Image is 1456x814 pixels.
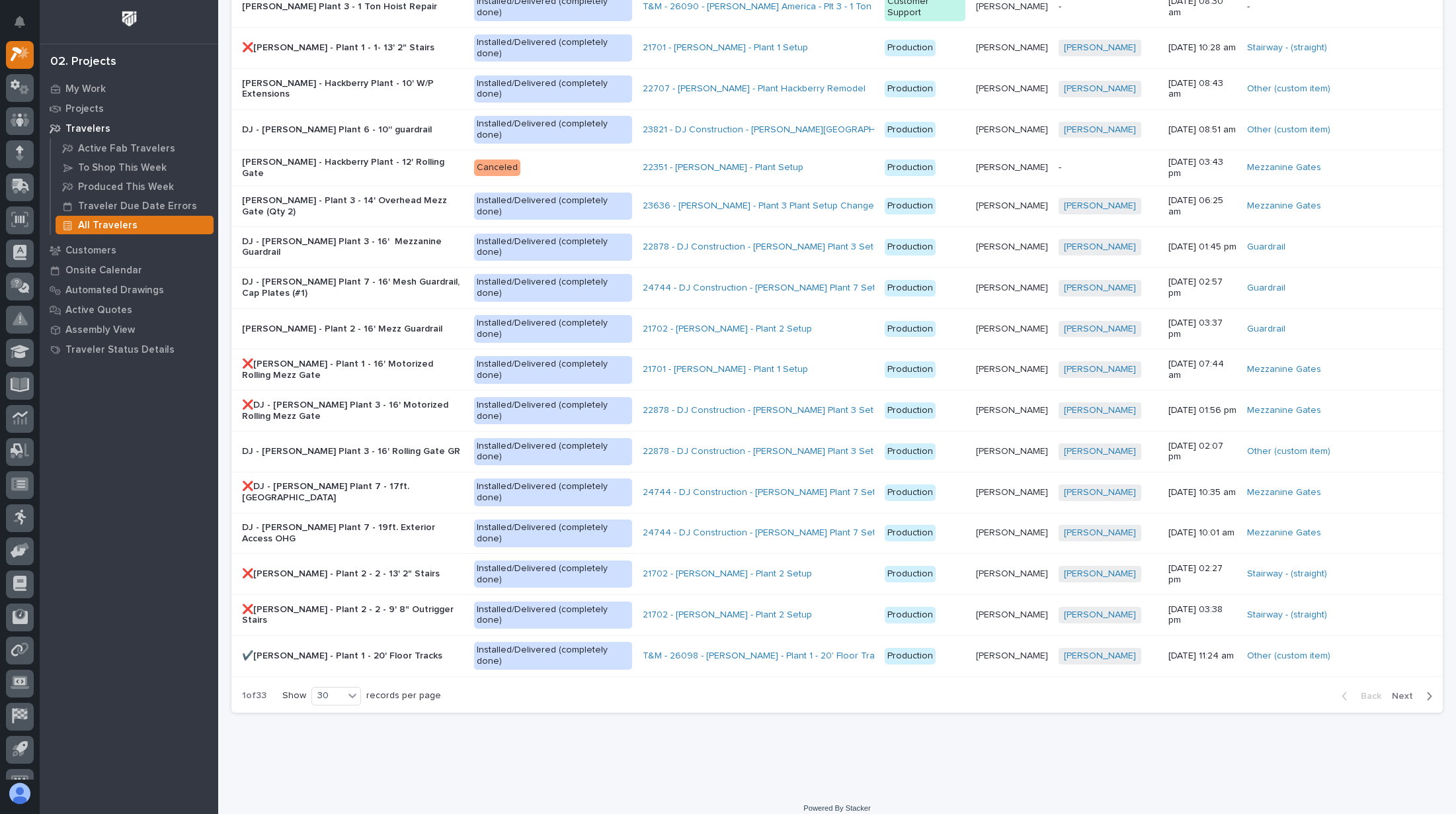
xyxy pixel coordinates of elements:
[231,308,1443,349] tr: [PERSON_NAME] - Plant 2 - 16' Mezz GuardrailInstalled/Delivered (completely done)21702 - [PERSON_...
[643,610,812,621] a: 21702 - [PERSON_NAME] - Plant 2 Setup
[885,607,936,623] div: Production
[976,239,1051,253] p: [PERSON_NAME]
[242,124,464,136] p: DJ - [PERSON_NAME] Plant 6 - 10'' guardrail
[1247,487,1321,498] a: Mezzanine Gates
[885,159,936,176] div: Production
[231,28,1443,69] tr: ❌[PERSON_NAME] - Plant 1 - 1- 13' 2" StairsInstalled/Delivered (completely done)21701 - [PERSON_N...
[231,472,1443,513] tr: ❌DJ - [PERSON_NAME] Plant 7 - 17ft. [GEOGRAPHIC_DATA]Installed/Delivered (completely done)24744 -...
[1387,690,1443,702] button: Next
[885,525,936,541] div: Production
[40,260,218,280] a: Onsite Calendar
[40,99,218,118] a: Projects
[976,525,1051,539] p: [PERSON_NAME]
[1353,690,1381,702] span: Back
[1064,651,1136,662] a: [PERSON_NAME]
[885,484,936,501] div: Production
[474,75,632,103] div: Installed/Delivered (completely done)
[1168,651,1236,662] p: [DATE] 11:24 am
[242,195,464,218] p: [PERSON_NAME] - Plant 3 - 14' Overhead Mezz Gate (Qty 2)
[976,402,1051,416] p: [PERSON_NAME]
[1064,42,1136,54] a: [PERSON_NAME]
[231,680,277,712] p: 1 of 33
[231,595,1443,636] tr: ❌[PERSON_NAME] - Plant 2 - 2 - 9' 8" Outrigger StairsInstalled/Delivered (completely done)21702 -...
[78,181,174,193] p: Produced This Week
[474,159,520,176] div: Canceled
[1168,563,1236,586] p: [DATE] 02:27 pm
[1247,527,1321,539] a: Mezzanine Gates
[976,159,1051,173] p: [PERSON_NAME]
[1168,277,1236,299] p: [DATE] 02:57 pm
[976,40,1051,54] p: [PERSON_NAME]
[643,527,886,539] a: 24744 - DJ Construction - [PERSON_NAME] Plant 7 Setup
[242,78,464,101] p: [PERSON_NAME] - Hackberry Plant - 10' W/P Extensions
[51,158,218,177] a: To Shop This Week
[474,34,632,62] div: Installed/Delivered (completely done)
[1247,242,1285,253] a: Guardrail
[51,216,218,234] a: All Travelers
[1168,195,1236,218] p: [DATE] 06:25 am
[231,267,1443,308] tr: DJ - [PERSON_NAME] Plant 7 - 16' Mesh Guardrail, Cap Plates (#1)Installed/Delivered (completely d...
[474,356,632,384] div: Installed/Delivered (completely done)
[242,157,464,179] p: [PERSON_NAME] - Hackberry Plant - 12' Rolling Gate
[242,481,464,504] p: ❌DJ - [PERSON_NAME] Plant 7 - 17ft. [GEOGRAPHIC_DATA]
[1247,283,1285,294] a: Guardrail
[976,484,1051,498] p: [PERSON_NAME]
[51,177,218,196] a: Produced This Week
[1168,487,1236,498] p: [DATE] 10:35 am
[40,339,218,359] a: Traveler Status Details
[117,7,142,31] img: Workspace Logo
[40,320,218,339] a: Assembly View
[65,103,104,115] p: Projects
[242,1,464,13] p: [PERSON_NAME] Plant 3 - 1 Ton Hoist Repair
[40,118,218,138] a: Travelers
[885,40,936,56] div: Production
[242,400,464,422] p: ❌DJ - [PERSON_NAME] Plant 3 - 16' Motorized Rolling Mezz Gate
[1168,527,1236,539] p: [DATE] 10:01 am
[231,635,1443,676] tr: ✔️[PERSON_NAME] - Plant 1 - 20' Floor TracksInstalled/Delivered (completely done)T&M - 26098 - [P...
[885,81,936,97] div: Production
[474,397,632,425] div: Installed/Delivered (completely done)
[65,245,116,257] p: Customers
[976,321,1051,335] p: [PERSON_NAME]
[885,443,936,460] div: Production
[312,689,344,703] div: 30
[242,522,464,545] p: DJ - [PERSON_NAME] Plant 7 - 19ft. Exterior Access OHG
[65,83,106,95] p: My Work
[976,648,1051,662] p: [PERSON_NAME]
[6,8,34,36] button: Notifications
[1247,651,1330,662] a: Other (custom item)
[65,285,164,296] p: Automated Drawings
[1247,83,1330,95] a: Other (custom item)
[643,162,803,173] a: 22351 - [PERSON_NAME] - Plant Setup
[1059,162,1158,173] p: -
[242,446,464,457] p: DJ - [PERSON_NAME] Plant 3 - 16' Rolling Gate GR
[1168,124,1236,136] p: [DATE] 08:51 am
[1064,83,1136,95] a: [PERSON_NAME]
[976,280,1051,294] p: [PERSON_NAME]
[242,359,464,381] p: ❌[PERSON_NAME] - Plant 1 - 16' Motorized Rolling Mezz Gate
[1247,124,1330,136] a: Other (custom item)
[1392,690,1421,702] span: Next
[1064,568,1136,580] a: [PERSON_NAME]
[78,201,197,212] p: Traveler Due Date Errors
[1247,1,1422,13] p: -
[643,324,812,335] a: 21702 - [PERSON_NAME] - Plant 2 Setup
[242,651,464,662] p: ✔️[PERSON_NAME] - Plant 1 - 20' Floor Tracks
[885,361,936,378] div: Production
[1247,568,1327,580] a: Stairway - (straight)
[474,642,632,670] div: Installed/Delivered (completely done)
[242,324,464,335] p: [PERSON_NAME] - Plant 2 - 16' Mezz Guardrail
[1168,42,1236,54] p: [DATE] 10:28 am
[643,446,884,457] a: 22878 - DJ Construction - [PERSON_NAME] Plant 3 Setup
[976,122,1051,136] p: [PERSON_NAME]
[885,280,936,296] div: Production
[474,274,632,302] div: Installed/Delivered (completely done)
[474,116,632,144] div: Installed/Delivered (completely done)
[231,227,1443,268] tr: DJ - [PERSON_NAME] Plant 3 - 16' Mezzanine GuardrailInstalled/Delivered (completely done)22878 - ...
[231,68,1443,109] tr: [PERSON_NAME] - Hackberry Plant - 10' W/P ExtensionsInstalled/Delivered (completely done)22707 - ...
[474,602,632,629] div: Installed/Delivered (completely done)
[474,193,632,220] div: Installed/Delivered (completely done)
[1064,364,1136,375] a: [PERSON_NAME]
[65,304,132,316] p: Active Quotes
[885,566,936,582] div: Production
